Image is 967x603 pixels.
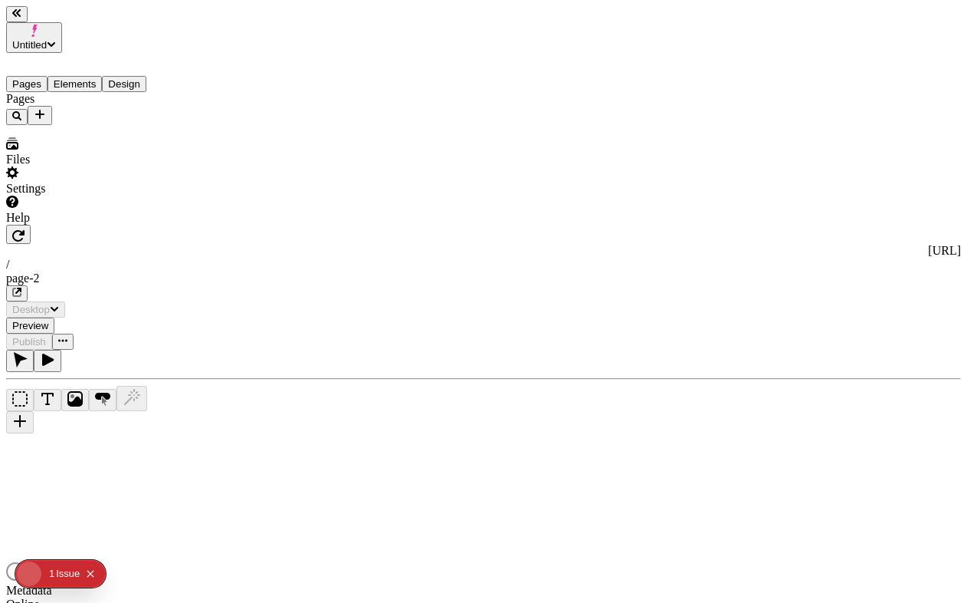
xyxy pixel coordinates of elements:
[6,389,34,411] button: Box
[6,272,961,285] div: page-2
[6,153,190,166] div: Files
[12,39,47,51] span: Untitled
[6,318,54,334] button: Preview
[6,584,190,598] div: Metadata
[12,304,50,315] span: Desktop
[6,182,190,196] div: Settings
[34,389,61,411] button: Text
[12,320,48,331] span: Preview
[6,244,961,258] div: [URL]
[12,336,46,348] span: Publish
[6,76,48,92] button: Pages
[6,301,65,318] button: Desktop
[89,389,116,411] button: Button
[61,389,89,411] button: Image
[6,258,961,272] div: /
[6,211,190,225] div: Help
[116,386,147,411] button: AI
[6,92,190,106] div: Pages
[6,22,62,53] button: Untitled
[28,106,52,125] button: Add new
[6,334,52,350] button: Publish
[48,76,103,92] button: Elements
[102,76,146,92] button: Design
